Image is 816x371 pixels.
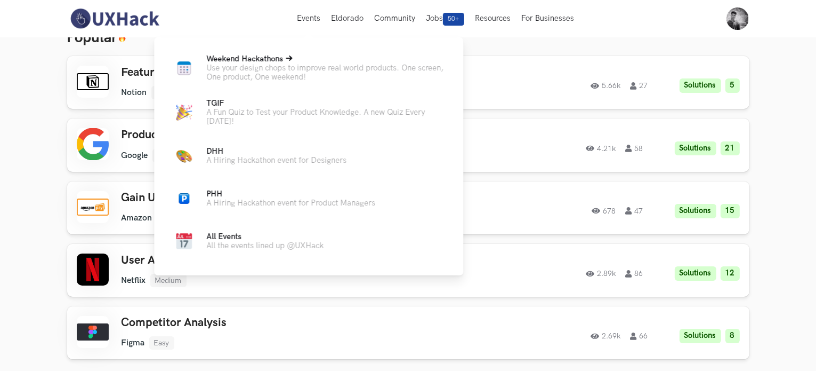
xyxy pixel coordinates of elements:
img: Color Palette [176,148,192,164]
img: Your profile pic [726,7,749,30]
span: PHH [206,190,222,199]
span: 58 [626,145,643,152]
a: Product FitGoogleMedium4.21k58Solutions21 [67,119,749,171]
span: 86 [626,270,643,278]
li: Solutions [680,329,721,343]
h3: Popular [67,29,749,47]
span: DHH [206,147,223,156]
a: User AcquisitionNetflixMedium2.89k86Solutions12 [67,244,749,297]
a: Party capTGIFA Fun Quiz to Test your Product Knowledge. A new Quiz Every [DATE]! [171,99,446,126]
li: 12 [721,266,740,281]
li: 21 [721,141,740,156]
span: 47 [626,207,643,215]
a: Feature Set + RoadmapNotionMedium5.66k27Solutions5 [67,56,749,109]
span: 2.89k [586,270,616,278]
h3: Gain UPI Market Share [122,191,424,205]
li: 8 [725,329,740,343]
span: All Events [206,232,241,241]
h3: User Acquisition [122,254,424,267]
span: 678 [592,207,616,215]
img: Calendar new [176,60,192,76]
span: 50+ [443,13,464,26]
li: Figma [122,338,145,348]
span: Weekend Hackathons [206,54,283,64]
li: Solutions [675,266,716,281]
span: 66 [631,333,648,340]
span: TGIF [206,99,224,108]
a: ParkingPHHA Hiring Hackathon event for Product Managers [171,186,446,211]
p: All the events lined up @UXHack [206,241,324,250]
img: Parking [179,193,189,204]
h3: Feature Set + Roadmap [122,66,424,80]
span: 4.21k [586,145,616,152]
li: Netflix [122,275,146,286]
span: 5.66k [591,82,621,90]
span: 27 [631,82,648,90]
img: Calendar [176,233,192,249]
a: Calendar newWeekend HackathonsUse your design chops to improve real world products. One screen, O... [171,54,446,82]
li: Notion [122,88,147,98]
li: Easy [149,336,174,350]
h3: Competitor Analysis [122,316,424,330]
p: A Fun Quiz to Test your Product Knowledge. A new Quiz Every [DATE]! [206,108,446,126]
li: Solutions [675,204,716,218]
li: 5 [725,78,740,93]
a: CalendarAll EventsAll the events lined up @UXHack [171,228,446,254]
li: Amazon Pay [122,213,168,223]
li: Medium [151,86,188,99]
h3: Product Fit [122,128,424,142]
li: 15 [721,204,740,218]
img: UXHack-logo.png [67,7,162,30]
span: 2.69k [591,333,621,340]
a: Color PaletteDHHA Hiring Hackathon event for Designers [171,143,446,169]
img: 🔥 [118,33,126,42]
a: Competitor AnalysisFigmaEasy2.69k66Solutions8 [67,306,749,359]
li: Medium [150,274,187,287]
li: Solutions [680,78,721,93]
p: A Hiring Hackathon event for Designers [206,156,346,165]
p: Use your design chops to improve real world products. One screen, One product, One weekend! [206,64,446,82]
li: Medium [152,149,189,162]
p: A Hiring Hackathon event for Product Managers [206,199,375,208]
a: Gain UPI Market ShareAmazon PayHard67847Solutions15 [67,181,749,234]
li: Google [122,151,148,161]
img: Party cap [176,105,192,121]
li: Solutions [675,141,716,156]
